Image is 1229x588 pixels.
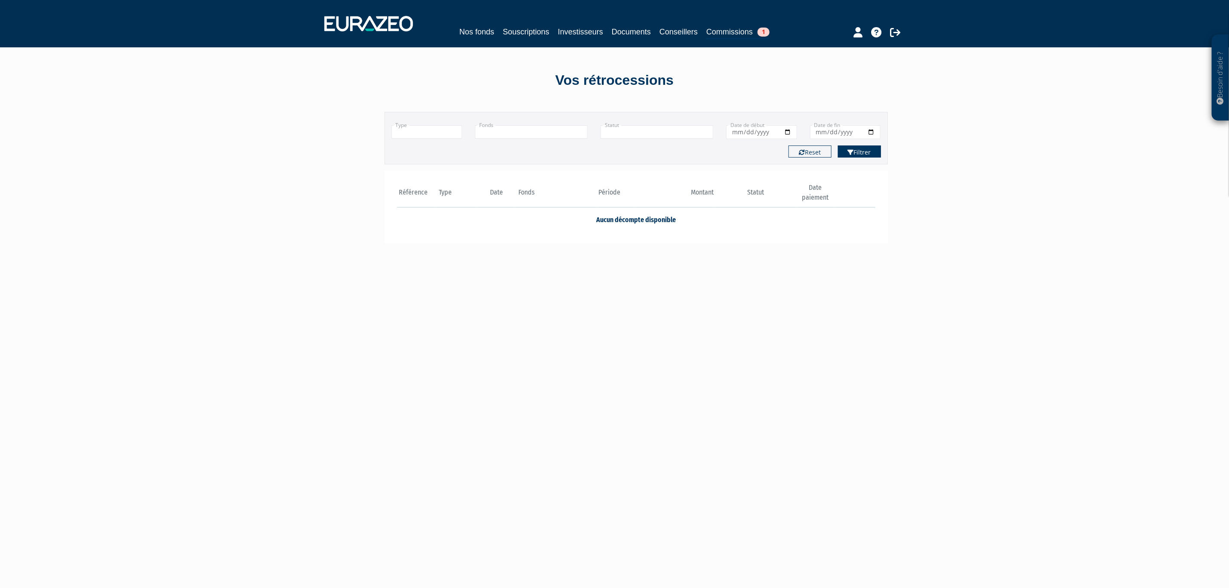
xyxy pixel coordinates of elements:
a: Souscriptions [503,26,549,38]
a: Investisseurs [558,26,603,38]
a: Documents [612,26,651,38]
th: Date [477,183,517,207]
td: Aucun décompte disponible [397,207,875,231]
a: Conseillers [659,26,698,38]
th: Période [596,183,636,207]
a: Commissions1 [706,26,770,39]
a: Nos fonds [459,26,494,38]
span: 1 [758,28,770,37]
p: Besoin d'aide ? [1216,39,1226,117]
img: 1732889491-logotype_eurazeo_blanc_rvb.png [324,16,413,31]
th: Montant [636,183,716,207]
th: Type [437,183,477,207]
th: Référence [397,183,437,207]
th: Statut [716,183,795,207]
button: Reset [789,145,832,158]
button: Filtrer [838,145,881,158]
div: Vos rétrocessions [370,71,860,90]
th: Date paiement [795,183,835,207]
th: Fonds [516,183,596,207]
